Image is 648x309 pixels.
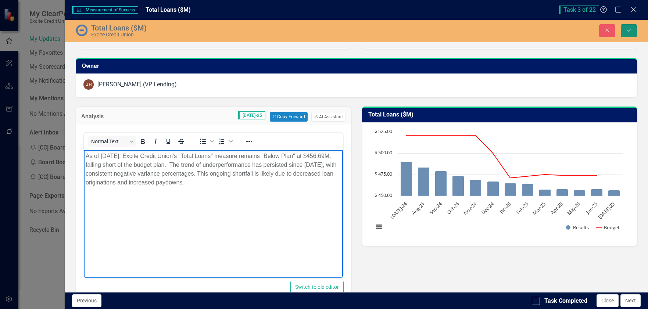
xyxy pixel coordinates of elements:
button: Block Normal Text [88,136,136,147]
text: Aug-24 [410,200,426,216]
button: Strikethrough [175,136,187,147]
path: Dec-24, 466.92. Results. [487,182,499,196]
path: Oct-24, 473.43. Results. [452,176,464,196]
svg: Interactive chart [370,128,626,238]
text: [DATE]-25 [597,201,616,220]
path: Jul-24, 489.83. Results. [400,162,412,196]
path: Jun-25, 458.09. Results. [591,189,602,196]
div: Excite Credit Union [91,32,390,37]
button: View chart menu, Chart [374,222,384,232]
path: Jan-25, 465. Results. [504,183,516,196]
text: Jan-25 [498,201,512,215]
button: Bold [136,136,149,147]
div: Numbered list [215,136,234,147]
text: May-25 [565,201,581,216]
div: JH [83,79,94,90]
span: Total Loans ($M) [146,6,191,13]
text: Apr-25 [549,201,564,215]
span: Normal Text [91,139,127,144]
text: $ 475.00 [375,170,392,177]
button: Close [597,294,619,307]
button: Show Budget [597,224,620,231]
path: Jul-25, 456.69. Results. [608,190,620,196]
text: Oct-24 [445,200,461,215]
div: Chart. Highcharts interactive chart. [370,128,629,238]
h3: Analysis [81,113,127,120]
text: Nov-24 [462,200,478,216]
text: Dec-24 [480,200,495,216]
button: AI Assistant [311,112,345,122]
iframe: Rich Text Area [84,150,343,278]
path: Mar-25, 457.55. Results. [539,190,551,196]
text: $ 525.00 [375,128,392,134]
div: [PERSON_NAME] (VP Lending) [97,80,177,89]
text: Sep-24 [428,200,443,216]
text: Jun-25 [584,201,598,215]
path: Feb-25, 463.97. Results. [522,184,533,196]
path: Aug-24, 483.45. Results. [418,168,429,196]
h3: Total Loans ($M) [368,111,633,118]
button: Reveal or hide additional toolbar items [243,136,255,147]
div: Task Completed [544,297,587,305]
div: Total Loans ($M) [91,24,390,32]
span: [DATE]-25 [238,111,265,119]
path: May-25, 456.65. Results. [573,190,585,196]
text: $ 450.00 [375,192,392,198]
div: Bullet list [197,136,215,147]
text: $ 500.00 [375,149,392,156]
button: Next [620,294,641,307]
path: Sep-24, 478.95. Results. [435,171,447,196]
button: Switch to old editor [290,281,344,294]
path: Apr-25, 457.78. Results. [556,189,568,196]
button: Show Results [566,224,589,231]
button: Underline [162,136,175,147]
path: Nov-24, 468.93. Results. [469,180,481,196]
button: Copy Forward [270,112,308,122]
text: Mar-25 [531,201,547,216]
h3: Owner [82,63,633,69]
span: Measurement of Success [72,6,138,14]
button: Italic [149,136,162,147]
span: Task 3 of 22 [559,6,599,14]
text: [DATE]-24 [389,200,409,220]
button: Previous [72,294,101,307]
text: Feb-25 [514,201,529,216]
g: Results, series 1 of 2. Bar series with 13 bars. [400,162,620,196]
img: No Information [76,24,87,36]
